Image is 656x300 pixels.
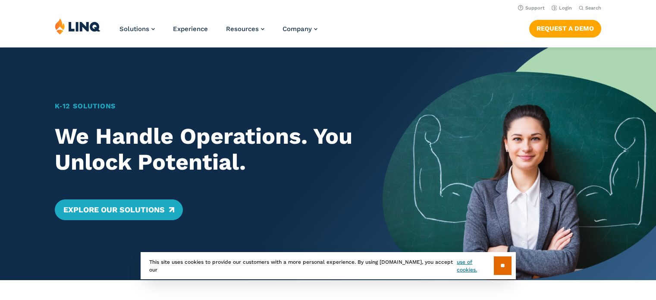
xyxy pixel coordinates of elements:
nav: Primary Navigation [119,18,317,47]
a: Login [552,5,572,11]
a: Solutions [119,25,155,33]
h2: We Handle Operations. You Unlock Potential. [55,123,356,175]
span: Company [282,25,312,33]
a: Company [282,25,317,33]
span: Resources [226,25,259,33]
img: LINQ | K‑12 Software [55,18,100,35]
a: Explore Our Solutions [55,199,183,220]
a: Support [518,5,545,11]
nav: Button Navigation [529,18,601,37]
a: Resources [226,25,264,33]
h1: K‑12 Solutions [55,101,356,111]
span: Search [585,5,601,11]
a: Request a Demo [529,20,601,37]
img: Home Banner [383,47,656,280]
button: Open Search Bar [579,5,601,11]
a: use of cookies. [457,258,493,274]
span: Solutions [119,25,149,33]
div: This site uses cookies to provide our customers with a more personal experience. By using [DOMAIN... [141,252,516,279]
a: Experience [173,25,208,33]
